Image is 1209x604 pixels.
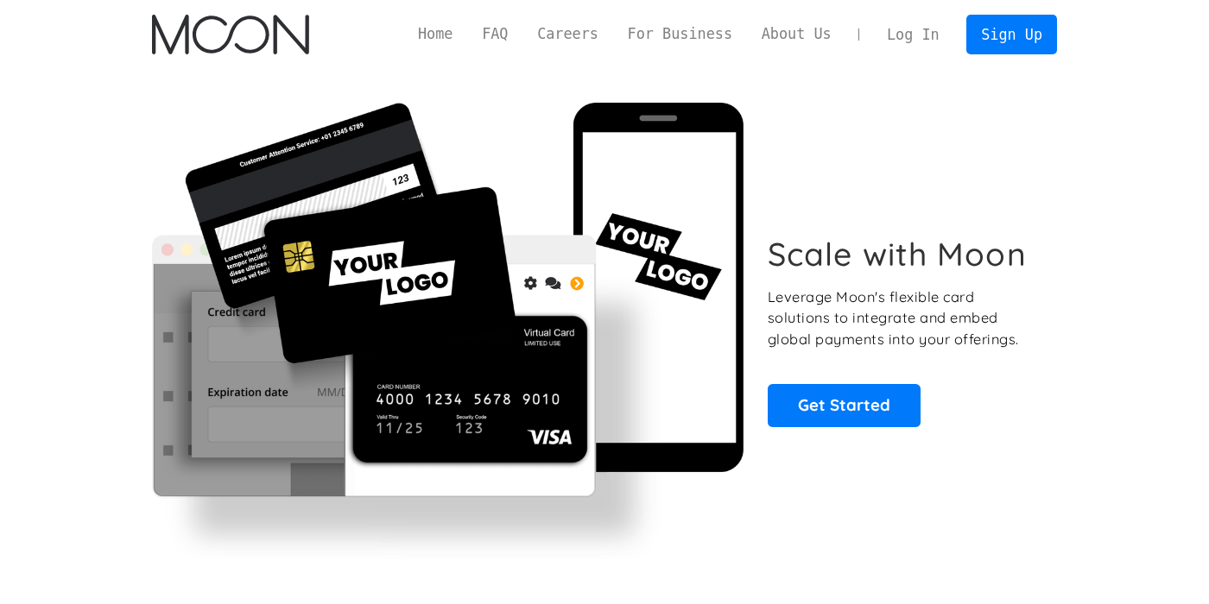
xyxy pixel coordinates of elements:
[152,15,308,54] img: Moon Logo
[966,15,1056,53] a: Sign Up
[768,384,921,427] a: Get Started
[467,23,522,45] a: FAQ
[522,23,612,45] a: Careers
[747,23,846,45] a: About Us
[768,286,1038,350] p: Leverage Moon's flexible card solutions to integrate and embed global payments into your offerings.
[613,23,747,45] a: For Business
[403,23,467,45] a: Home
[872,16,953,53] a: Log In
[768,235,1027,274] h1: Scale with Moon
